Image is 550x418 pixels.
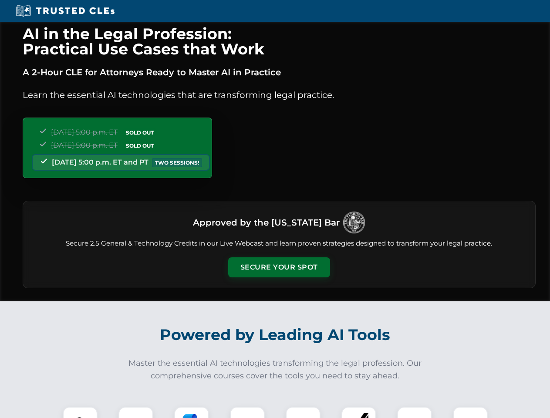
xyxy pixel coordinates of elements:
button: Secure Your Spot [228,257,330,277]
p: Secure 2.5 General & Technology Credits in our Live Webcast and learn proven strategies designed ... [34,239,525,249]
p: A 2-Hour CLE for Attorneys Ready to Master AI in Practice [23,65,536,79]
span: SOLD OUT [123,128,157,137]
span: [DATE] 5:00 p.m. ET [51,128,118,136]
img: Trusted CLEs [13,4,117,17]
span: SOLD OUT [123,141,157,150]
h1: AI in the Legal Profession: Practical Use Cases that Work [23,26,536,57]
span: [DATE] 5:00 p.m. ET [51,141,118,149]
img: Logo [343,212,365,233]
p: Master the essential AI technologies transforming the legal profession. Our comprehensive courses... [123,357,428,382]
h3: Approved by the [US_STATE] Bar [193,215,340,230]
p: Learn the essential AI technologies that are transforming legal practice. [23,88,536,102]
h2: Powered by Leading AI Tools [34,320,516,350]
